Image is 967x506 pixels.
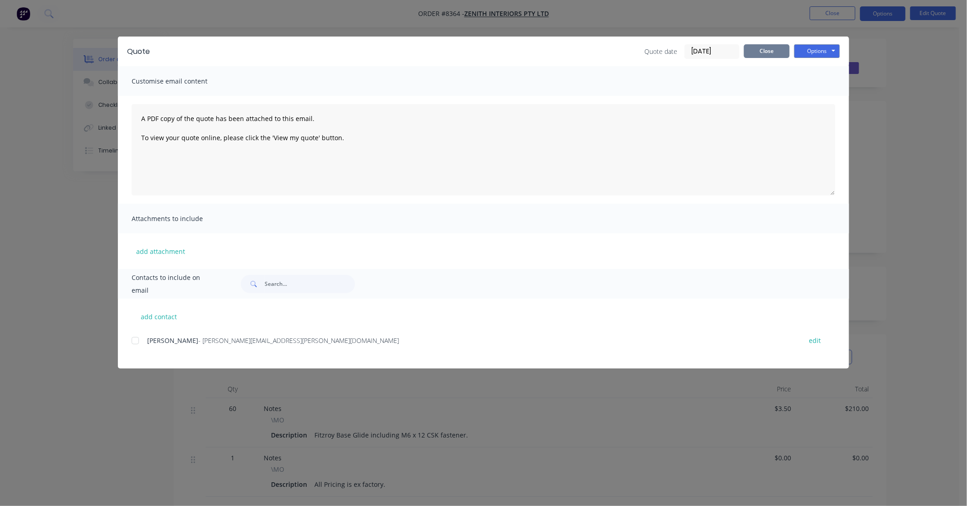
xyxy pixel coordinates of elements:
[147,336,198,345] span: [PERSON_NAME]
[794,44,840,58] button: Options
[744,44,790,58] button: Close
[132,104,835,195] textarea: A PDF copy of the quote has been attached to this email. To view your quote online, please click ...
[132,75,232,88] span: Customise email content
[127,46,150,57] div: Quote
[198,336,399,345] span: - [PERSON_NAME][EMAIL_ADDRESS][PERSON_NAME][DOMAIN_NAME]
[132,310,186,323] button: add contact
[132,212,232,225] span: Attachments to include
[644,47,677,56] span: Quote date
[132,244,190,258] button: add attachment
[265,275,355,293] input: Search...
[804,334,827,347] button: edit
[132,271,218,297] span: Contacts to include on email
